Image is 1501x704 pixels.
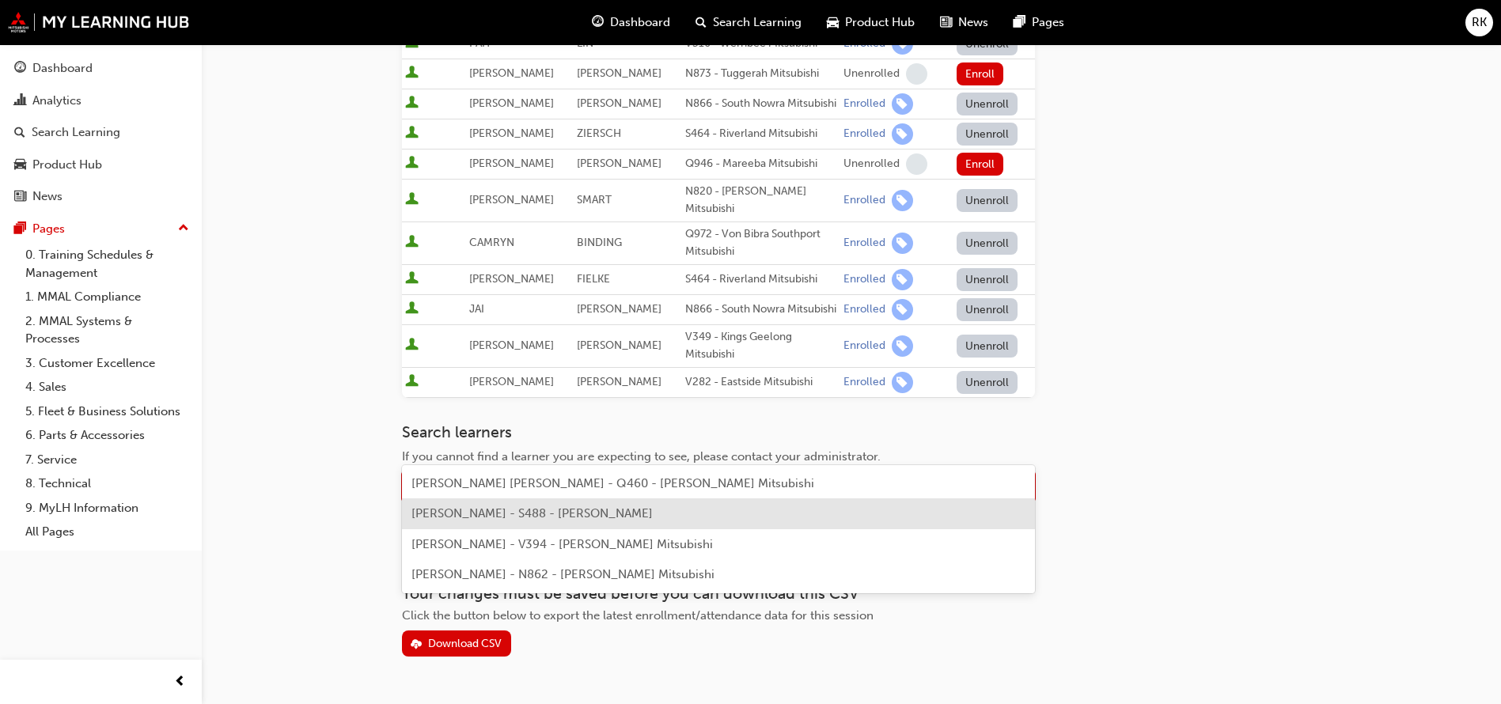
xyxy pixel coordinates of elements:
[174,672,186,692] span: prev-icon
[19,471,195,496] a: 8. Technical
[6,214,195,244] button: Pages
[843,236,885,251] div: Enrolled
[405,126,419,142] span: User is active
[843,272,885,287] div: Enrolled
[19,243,195,285] a: 0. Training Schedules & Management
[14,190,26,204] span: news-icon
[579,6,683,39] a: guage-iconDashboard
[577,66,661,80] span: [PERSON_NAME]
[405,235,419,251] span: User is active
[19,285,195,309] a: 1. MMAL Compliance
[19,496,195,520] a: 9. MyLH Information
[685,155,837,173] div: Q946 - Mareeba Mitsubishi
[683,6,814,39] a: search-iconSearch Learning
[469,157,554,170] span: [PERSON_NAME]
[892,233,913,254] span: learningRecordVerb_ENROLL-icon
[469,339,554,352] span: [PERSON_NAME]
[411,638,422,652] span: download-icon
[19,448,195,472] a: 7. Service
[14,94,26,108] span: chart-icon
[32,92,81,110] div: Analytics
[843,157,900,172] div: Unenrolled
[1001,6,1077,39] a: pages-iconPages
[957,93,1018,115] button: Unenroll
[411,506,653,520] span: [PERSON_NAME] - S488 - [PERSON_NAME]
[32,59,93,78] div: Dashboard
[845,13,915,32] span: Product Hub
[469,272,554,286] span: [PERSON_NAME]
[577,157,661,170] span: [PERSON_NAME]
[469,193,554,206] span: [PERSON_NAME]
[685,328,837,364] div: V349 - Kings Geelong Mitsubishi
[405,271,419,287] span: User is active
[1032,13,1064,32] span: Pages
[892,190,913,211] span: learningRecordVerb_ENROLL-icon
[685,183,837,218] div: N820 - [PERSON_NAME] Mitsubishi
[843,66,900,81] div: Unenrolled
[957,232,1018,255] button: Unenroll
[685,373,837,392] div: V282 - Eastside Mitsubishi
[610,13,670,32] span: Dashboard
[405,301,419,317] span: User is active
[814,6,927,39] a: car-iconProduct Hub
[685,125,837,143] div: S464 - Riverland Mitsubishi
[402,449,881,464] span: If you cannot find a learner you are expecting to see, please contact your administrator.
[19,520,195,544] a: All Pages
[6,118,195,147] a: Search Learning
[906,153,927,175] span: learningRecordVerb_NONE-icon
[577,375,661,388] span: [PERSON_NAME]
[892,269,913,290] span: learningRecordVerb_ENROLL-icon
[957,153,1004,176] button: Enroll
[577,302,661,316] span: [PERSON_NAME]
[892,335,913,357] span: learningRecordVerb_ENROLL-icon
[402,630,511,657] button: Download CSV
[14,126,25,140] span: search-icon
[577,193,612,206] span: SMART
[6,150,195,180] a: Product Hub
[685,271,837,289] div: S464 - Riverland Mitsubishi
[843,127,885,142] div: Enrolled
[411,476,814,490] span: [PERSON_NAME] [PERSON_NAME] - Q460 - [PERSON_NAME] Mitsubishi
[14,158,26,172] span: car-icon
[405,338,419,354] span: User is active
[843,302,885,317] div: Enrolled
[1472,13,1487,32] span: RK
[6,51,195,214] button: DashboardAnalyticsSearch LearningProduct HubNews
[405,156,419,172] span: User is active
[6,182,195,211] a: News
[405,192,419,208] span: User is active
[958,13,988,32] span: News
[696,13,707,32] span: search-icon
[685,65,837,83] div: N873 - Tuggerah Mitsubishi
[577,36,593,50] span: LIN
[19,351,195,376] a: 3. Customer Excellence
[892,299,913,320] span: learningRecordVerb_ENROLL-icon
[32,123,120,142] div: Search Learning
[940,13,952,32] span: news-icon
[469,66,554,80] span: [PERSON_NAME]
[469,375,554,388] span: [PERSON_NAME]
[685,225,837,261] div: Q972 - Von Bibra Southport Mitsubishi
[469,97,554,110] span: [PERSON_NAME]
[8,12,190,32] img: mmal
[906,63,927,85] span: learningRecordVerb_NONE-icon
[957,189,1018,212] button: Unenroll
[577,127,621,140] span: ZIERSCH
[957,268,1018,291] button: Unenroll
[14,62,26,76] span: guage-icon
[843,193,885,208] div: Enrolled
[957,123,1018,146] button: Unenroll
[469,236,514,249] span: CAMRYN
[1465,9,1493,36] button: RK
[892,372,913,393] span: learningRecordVerb_ENROLL-icon
[469,127,554,140] span: [PERSON_NAME]
[19,423,195,448] a: 6. Parts & Accessories
[32,187,63,206] div: News
[843,97,885,112] div: Enrolled
[957,62,1004,85] button: Enroll
[402,608,874,623] span: Click the button below to export the latest enrollment/attendance data for this session
[1014,13,1025,32] span: pages-icon
[405,374,419,390] span: User is active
